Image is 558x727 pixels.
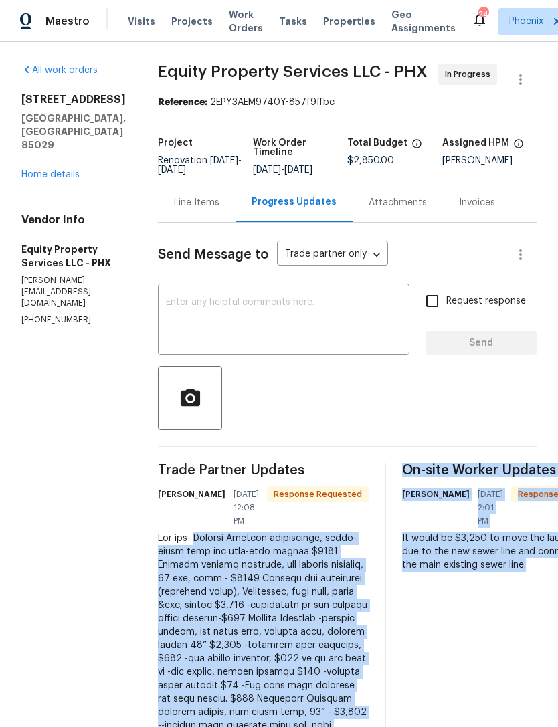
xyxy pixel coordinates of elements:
[277,244,388,266] div: Trade partner only
[158,138,193,148] h5: Project
[158,248,269,262] span: Send Message to
[21,170,80,179] a: Home details
[268,488,367,501] span: Response Requested
[402,488,470,501] h6: [PERSON_NAME]
[21,314,126,326] p: [PHONE_NUMBER]
[478,8,488,21] div: 24
[369,196,427,209] div: Attachments
[347,138,407,148] h5: Total Budget
[45,15,90,28] span: Maestro
[21,275,126,309] p: [PERSON_NAME][EMAIL_ADDRESS][DOMAIN_NAME]
[253,165,312,175] span: -
[210,156,238,165] span: [DATE]
[253,165,281,175] span: [DATE]
[158,156,242,175] span: Renovation
[391,8,456,35] span: Geo Assignments
[21,112,126,152] h5: [GEOGRAPHIC_DATA], [GEOGRAPHIC_DATA] 85029
[323,15,375,28] span: Properties
[445,68,496,81] span: In Progress
[513,138,524,156] span: The hpm assigned to this work order.
[478,488,503,528] span: [DATE] 2:01 PM
[21,243,126,270] h5: Equity Property Services LLC - PHX
[128,15,155,28] span: Visits
[411,138,422,156] span: The total cost of line items that have been proposed by Opendoor. This sum includes line items th...
[442,156,537,165] div: [PERSON_NAME]
[253,138,348,157] h5: Work Order Timeline
[158,165,186,175] span: [DATE]
[158,488,225,501] h6: [PERSON_NAME]
[158,98,207,107] b: Reference:
[459,196,495,209] div: Invoices
[158,96,537,109] div: 2EPY3AEM9740Y-857f9ffbc
[446,294,526,308] span: Request response
[509,15,543,28] span: Phoenix
[171,15,213,28] span: Projects
[229,8,263,35] span: Work Orders
[284,165,312,175] span: [DATE]
[174,196,219,209] div: Line Items
[21,93,126,106] h2: [STREET_ADDRESS]
[158,64,428,80] span: Equity Property Services LLC - PHX
[234,488,259,528] span: [DATE] 12:08 PM
[158,156,242,175] span: -
[279,17,307,26] span: Tasks
[347,156,394,165] span: $2,850.00
[21,213,126,227] h4: Vendor Info
[252,195,337,209] div: Progress Updates
[21,66,98,75] a: All work orders
[442,138,509,148] h5: Assigned HPM
[158,463,369,477] span: Trade Partner Updates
